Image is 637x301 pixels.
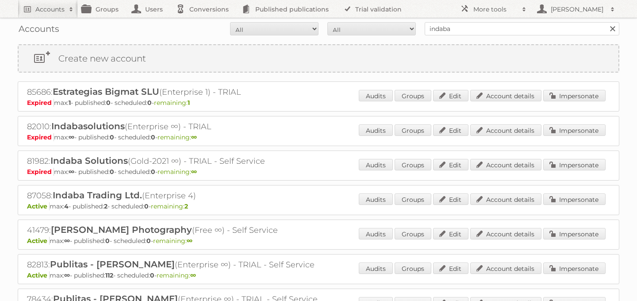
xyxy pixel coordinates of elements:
strong: 0 [110,133,114,141]
strong: ∞ [191,133,197,141]
span: Expired [27,168,54,176]
a: Account details [470,159,541,170]
a: Account details [470,90,541,101]
span: Indaba Solutions [50,155,128,166]
p: max: - published: - scheduled: - [27,168,610,176]
strong: ∞ [190,271,196,279]
strong: 2 [184,202,188,210]
a: Account details [470,262,541,274]
span: Indaba Trading Ltd. [53,190,142,201]
a: Audits [359,228,393,239]
a: Impersonate [543,159,606,170]
strong: 0 [144,202,149,210]
span: Active [27,202,50,210]
strong: 0 [147,99,152,107]
a: Edit [433,90,468,101]
strong: 2 [104,202,107,210]
a: Groups [395,90,431,101]
a: Groups [395,262,431,274]
h2: More tools [473,5,518,14]
strong: ∞ [64,271,70,279]
strong: 0 [151,133,155,141]
strong: 0 [146,237,151,245]
a: Audits [359,159,393,170]
a: Impersonate [543,124,606,136]
a: Edit [433,193,468,205]
strong: ∞ [64,237,70,245]
span: Expired [27,99,54,107]
strong: ∞ [69,168,74,176]
h2: 85686: (Enterprise 1) - TRIAL [27,86,337,98]
h2: 82813: (Enterprise ∞) - TRIAL - Self Service [27,259,337,270]
strong: 112 [105,271,113,279]
strong: 0 [150,271,154,279]
strong: 1 [69,99,71,107]
span: Active [27,271,50,279]
a: Impersonate [543,193,606,205]
strong: 0 [105,237,110,245]
strong: 4 [64,202,69,210]
a: Groups [395,228,431,239]
span: Indabasolutions [51,121,125,131]
h2: 81982: (Gold-2021 ∞) - TRIAL - Self Service [27,155,337,167]
a: Account details [470,193,541,205]
h2: 87058: (Enterprise 4) [27,190,337,201]
strong: 0 [110,168,114,176]
a: Audits [359,262,393,274]
p: max: - published: - scheduled: - [27,271,610,279]
span: Estrategias Bigmat SLU [53,86,159,97]
p: max: - published: - scheduled: - [27,237,610,245]
p: max: - published: - scheduled: - [27,99,610,107]
a: Edit [433,262,468,274]
h2: 82010: (Enterprise ∞) - TRIAL [27,121,337,132]
a: Impersonate [543,228,606,239]
h2: Accounts [35,5,65,14]
a: Impersonate [543,262,606,274]
a: Audits [359,90,393,101]
span: Expired [27,133,54,141]
a: Groups [395,193,431,205]
strong: ∞ [187,237,192,245]
a: Groups [395,159,431,170]
h2: 41479: (Free ∞) - Self Service [27,224,337,236]
strong: ∞ [191,168,197,176]
a: Account details [470,124,541,136]
strong: 0 [151,168,155,176]
a: Audits [359,193,393,205]
a: Create new account [19,45,618,72]
p: max: - published: - scheduled: - [27,202,610,210]
a: Account details [470,228,541,239]
span: remaining: [157,271,196,279]
span: remaining: [154,99,190,107]
p: max: - published: - scheduled: - [27,133,610,141]
a: Audits [359,124,393,136]
a: Edit [433,159,468,170]
span: remaining: [157,168,197,176]
strong: 1 [188,99,190,107]
span: Active [27,237,50,245]
span: remaining: [157,133,197,141]
strong: 0 [106,99,111,107]
span: remaining: [151,202,188,210]
h2: [PERSON_NAME] [549,5,606,14]
a: Edit [433,228,468,239]
span: Publitas - [PERSON_NAME] [50,259,175,270]
a: Impersonate [543,90,606,101]
span: [PERSON_NAME] Photography [51,224,192,235]
span: remaining: [153,237,192,245]
strong: ∞ [69,133,74,141]
a: Groups [395,124,431,136]
a: Edit [433,124,468,136]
